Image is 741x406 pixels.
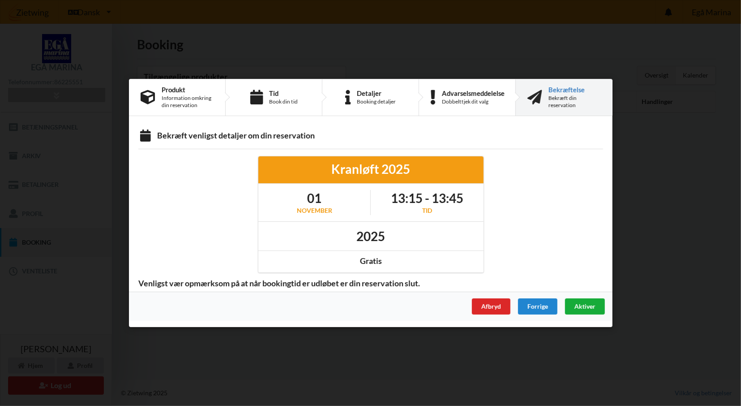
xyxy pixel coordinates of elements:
[390,206,463,215] div: Tid
[138,130,603,143] div: Bekræft venligst detaljer om din reservation
[162,86,214,93] div: Produkt
[296,206,332,215] div: november
[269,90,297,97] div: Tid
[548,95,601,109] div: Bekræft din reservation
[264,256,477,266] div: Gratis
[518,298,557,315] div: Forrige
[132,278,426,289] span: Venligst vær opmærksom på at når bookingtid er udløbet er din reservation slut.
[264,161,477,177] div: Kranløft 2025
[574,302,595,310] span: Aktiver
[441,98,504,105] div: Dobbelttjek dit valg
[441,90,504,97] div: Advarselsmeddelelse
[296,190,332,206] h1: 01
[357,98,396,105] div: Booking detaljer
[162,95,214,109] div: Information omkring din reservation
[548,86,601,93] div: Bekræftelse
[471,298,510,315] div: Afbryd
[356,228,385,244] h1: 2025
[390,190,463,206] h1: 13:15 - 13:45
[357,90,396,97] div: Detaljer
[269,98,297,105] div: Book din tid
